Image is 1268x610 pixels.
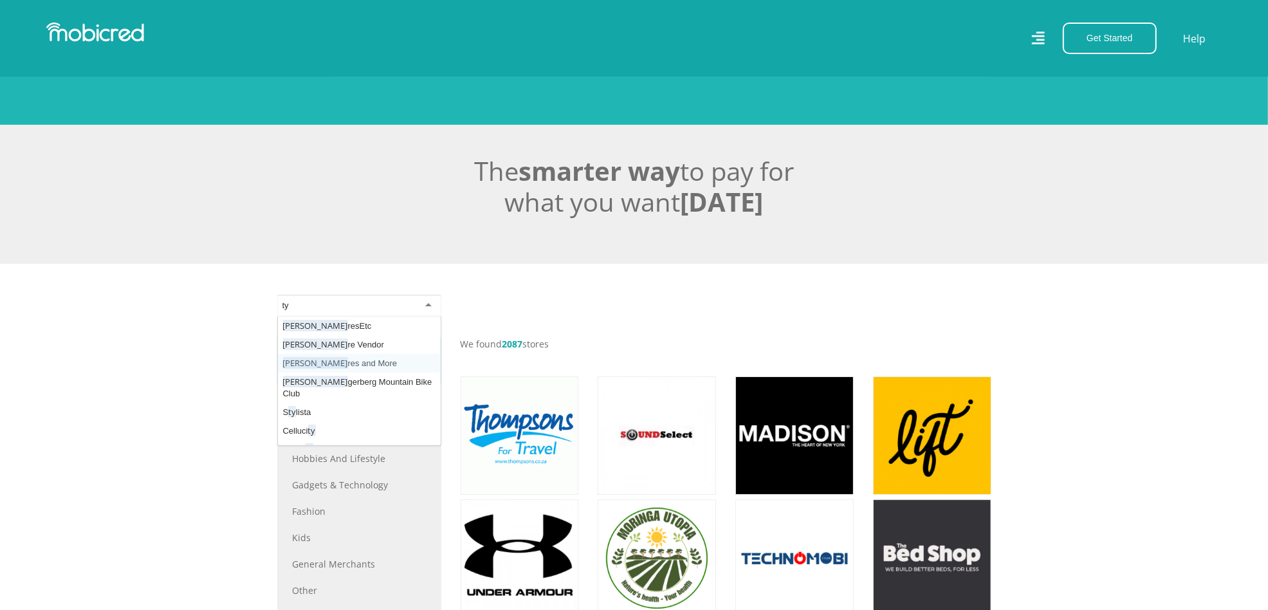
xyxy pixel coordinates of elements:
[288,406,296,418] span: ty
[283,376,348,387] span: [PERSON_NAME]
[282,300,292,311] input: Search for a store...
[293,452,426,465] a: Hobbies and Lifestyle
[278,373,441,403] div: gerberg Mountain Bike Club
[293,557,426,571] a: General Merchants
[293,584,426,597] a: Other
[278,403,441,421] div: S lista
[283,338,348,350] span: [PERSON_NAME]
[293,531,426,544] a: Kids
[278,317,441,335] div: resEtc
[283,320,348,331] span: [PERSON_NAME]
[283,357,348,369] span: [PERSON_NAME]
[278,421,441,440] div: Celluci
[1182,30,1206,47] a: Help
[278,440,441,459] div: Pop S le
[308,425,316,436] span: ty
[461,337,991,351] p: We found stores
[306,443,313,455] span: ty
[293,504,426,518] a: Fashion
[502,338,523,350] span: 2087
[293,478,426,492] a: Gadgets & Technology
[1063,23,1157,54] button: Get Started
[46,23,144,42] img: Mobicred
[278,335,441,354] div: re Vendor
[278,354,441,373] div: res and More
